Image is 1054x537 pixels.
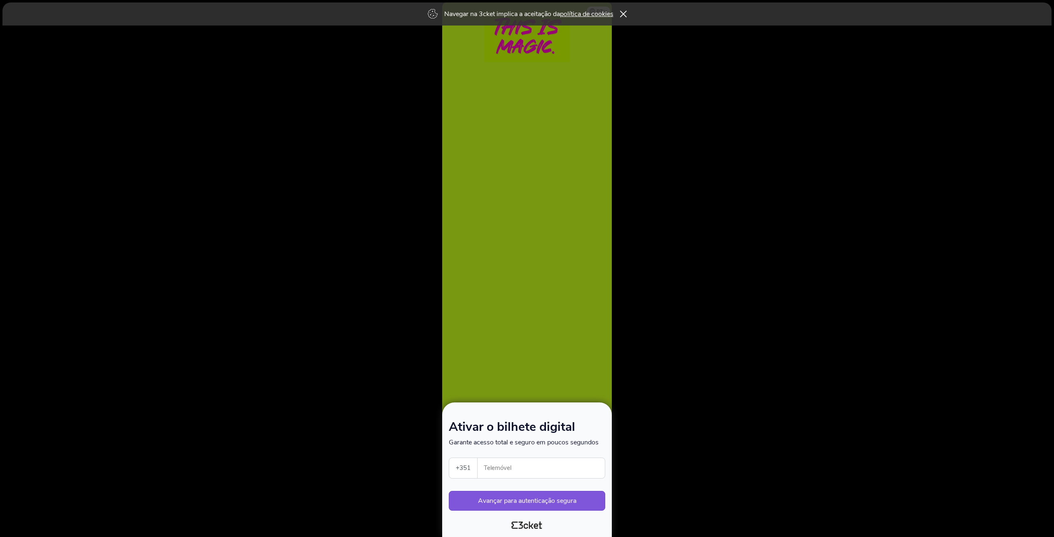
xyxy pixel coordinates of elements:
[484,458,605,478] input: Telemóvel
[449,421,605,438] h1: Ativar o bilhete digital
[449,491,605,511] button: Avançar para autenticação segura
[444,9,613,19] p: Navegar na 3cket implica a aceitação da
[478,458,606,478] label: Telemóvel
[449,438,605,447] p: Garante acesso total e seguro em poucos segundos
[560,9,613,19] a: política de cookies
